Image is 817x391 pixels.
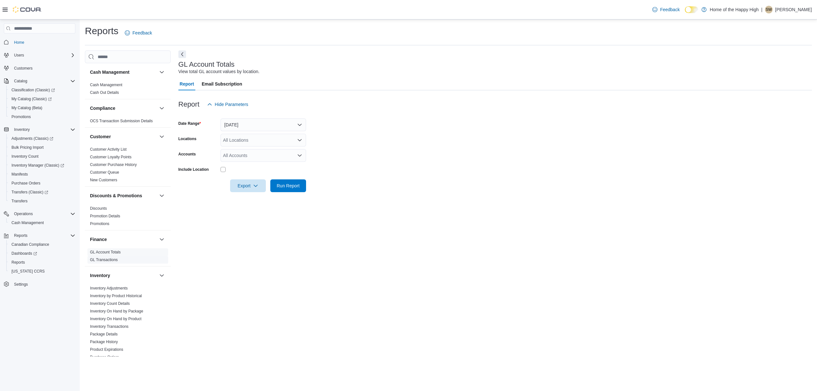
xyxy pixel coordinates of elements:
[1,77,78,86] button: Catalog
[90,214,120,219] span: Promotion Details
[11,280,75,288] span: Settings
[1,209,78,218] button: Operations
[85,25,118,37] h1: Reports
[90,162,137,167] span: Customer Purchase History
[85,117,171,127] div: Compliance
[6,197,78,206] button: Transfers
[90,221,109,226] span: Promotions
[11,242,49,247] span: Canadian Compliance
[766,6,772,13] span: SW
[178,121,201,126] label: Date Range
[9,153,41,160] a: Inventory Count
[90,317,141,321] a: Inventory On Hand by Product
[90,309,143,314] span: Inventory On Hand by Package
[90,272,157,279] button: Inventory
[9,170,75,178] span: Manifests
[660,6,679,13] span: Feedback
[178,152,196,157] label: Accounts
[775,6,812,13] p: [PERSON_NAME]
[14,127,30,132] span: Inventory
[761,6,762,13] p: |
[765,6,773,13] div: Spencer Warriner
[14,53,24,58] span: Users
[11,232,75,239] span: Reports
[158,236,166,243] button: Finance
[11,154,39,159] span: Inventory Count
[85,205,171,230] div: Discounts & Promotions
[6,86,78,94] a: Classification (Classic)
[85,284,171,379] div: Inventory
[14,211,33,216] span: Operations
[9,250,75,257] span: Dashboards
[90,355,119,359] a: Purchase Orders
[9,188,75,196] span: Transfers (Classic)
[178,50,186,58] button: Next
[14,66,33,71] span: Customers
[297,138,302,143] button: Open list of options
[90,324,129,329] a: Inventory Transactions
[221,118,306,131] button: [DATE]
[9,135,56,142] a: Adjustments (Classic)
[9,241,52,248] a: Canadian Compliance
[234,179,262,192] span: Export
[158,104,166,112] button: Compliance
[6,94,78,103] a: My Catalog (Classic)
[9,162,67,169] a: Inventory Manager (Classic)
[90,347,123,352] a: Product Expirations
[11,269,45,274] span: [US_STATE] CCRS
[9,144,75,151] span: Bulk Pricing Import
[90,332,118,336] a: Package Details
[90,133,157,140] button: Customer
[90,355,119,360] span: Purchase Orders
[90,178,117,182] a: New Customers
[1,37,78,47] button: Home
[11,77,75,85] span: Catalog
[90,301,130,306] span: Inventory Count Details
[6,249,78,258] a: Dashboards
[11,190,48,195] span: Transfers (Classic)
[9,86,57,94] a: Classification (Classic)
[11,145,44,150] span: Bulk Pricing Import
[277,183,300,189] span: Run Report
[122,26,154,39] a: Feedback
[85,146,171,186] div: Customer
[11,136,53,141] span: Adjustments (Classic)
[90,206,107,211] a: Discounts
[85,248,171,266] div: Finance
[9,219,46,227] a: Cash Management
[9,188,51,196] a: Transfers (Classic)
[9,162,75,169] span: Inventory Manager (Classic)
[11,64,75,72] span: Customers
[90,192,157,199] button: Discounts & Promotions
[90,90,119,95] span: Cash Out Details
[90,170,119,175] span: Customer Queue
[6,267,78,276] button: [US_STATE] CCRS
[11,87,55,93] span: Classification (Classic)
[14,282,28,287] span: Settings
[90,286,128,291] span: Inventory Adjustments
[90,147,127,152] a: Customer Activity List
[6,188,78,197] a: Transfers (Classic)
[9,267,47,275] a: [US_STATE] CCRS
[11,220,44,225] span: Cash Management
[11,126,32,133] button: Inventory
[650,3,682,16] a: Feedback
[9,170,30,178] a: Manifests
[90,105,157,111] button: Compliance
[11,260,25,265] span: Reports
[9,113,34,121] a: Promotions
[178,68,259,75] div: View total GL account values by location.
[85,81,171,99] div: Cash Management
[90,69,130,75] h3: Cash Management
[90,192,142,199] h3: Discounts & Promotions
[90,177,117,183] span: New Customers
[90,293,142,298] span: Inventory by Product Historical
[202,78,242,90] span: Email Subscription
[90,258,118,262] a: GL Transactions
[11,172,28,177] span: Manifests
[11,210,75,218] span: Operations
[90,340,118,344] a: Package History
